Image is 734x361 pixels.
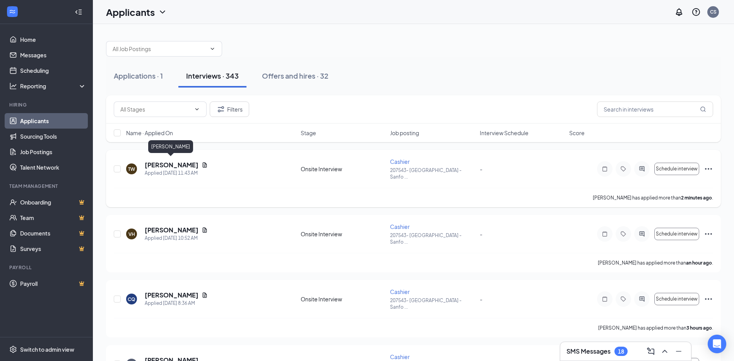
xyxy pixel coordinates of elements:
[20,82,87,90] div: Reporting
[9,346,17,353] svg: Settings
[20,346,74,353] div: Switch to admin view
[390,129,419,137] span: Job posting
[710,9,717,15] div: CS
[9,183,85,189] div: Team Management
[20,129,86,144] a: Sourcing Tools
[20,241,86,256] a: SurveysCrown
[20,32,86,47] a: Home
[145,234,208,242] div: Applied [DATE] 10:52 AM
[480,296,482,303] span: -
[656,231,698,237] span: Schedule interview
[128,166,135,172] div: TW
[20,194,86,210] a: OnboardingCrown
[645,345,657,358] button: ComposeMessage
[186,71,239,81] div: Interviews · 343
[106,5,155,19] h1: Applicants
[301,295,385,303] div: Onsite Interview
[202,162,208,168] svg: Document
[390,297,475,310] p: 207543- [GEOGRAPHIC_DATA] - Sanfo ...
[598,260,713,266] p: [PERSON_NAME] has applied more than .
[148,140,193,153] div: [PERSON_NAME]
[619,296,628,302] svg: Tag
[618,348,624,355] div: 18
[672,345,685,358] button: Minimize
[20,225,86,241] a: DocumentsCrown
[9,264,85,271] div: Payroll
[480,230,482,237] span: -
[262,71,329,81] div: Offers and hires · 32
[691,7,701,17] svg: QuestionInfo
[20,144,86,160] a: Job Postings
[390,353,410,360] span: Cashier
[597,101,713,117] input: Search in interviews
[301,129,316,137] span: Stage
[145,161,198,169] h5: [PERSON_NAME]
[145,291,198,299] h5: [PERSON_NAME]
[145,226,198,234] h5: [PERSON_NAME]
[158,7,167,17] svg: ChevronDown
[600,231,609,237] svg: Note
[686,260,712,266] b: an hour ago
[656,296,698,302] span: Schedule interview
[704,164,713,174] svg: Ellipses
[600,166,609,172] svg: Note
[301,230,385,238] div: Onsite Interview
[114,71,163,81] div: Applications · 1
[654,293,699,305] button: Schedule interview
[708,335,726,353] div: Open Intercom Messenger
[145,299,208,307] div: Applied [DATE] 8:36 AM
[20,276,86,291] a: PayrollCrown
[9,8,16,15] svg: WorkstreamLogo
[301,165,385,173] div: Onsite Interview
[619,166,628,172] svg: Tag
[598,325,713,331] p: [PERSON_NAME] has applied more than .
[20,47,86,63] a: Messages
[390,232,475,245] p: 207543- [GEOGRAPHIC_DATA] - Sanfo ...
[660,347,669,356] svg: ChevronUp
[674,347,683,356] svg: Minimize
[128,296,135,303] div: CQ
[390,158,410,165] span: Cashier
[637,166,647,172] svg: ActiveChat
[390,167,475,180] p: 207543- [GEOGRAPHIC_DATA] - Sanfo ...
[216,105,226,114] svg: Filter
[210,101,249,117] button: Filter Filters
[480,165,482,172] span: -
[704,294,713,304] svg: Ellipses
[390,288,410,295] span: Cashier
[209,46,216,52] svg: ChevronDown
[656,166,698,172] span: Schedule interview
[637,231,647,237] svg: ActiveChat
[637,296,647,302] svg: ActiveChat
[20,113,86,129] a: Applicants
[566,347,611,356] h3: SMS Messages
[681,195,712,201] b: 2 minutes ago
[704,229,713,239] svg: Ellipses
[202,292,208,298] svg: Document
[593,194,713,201] p: [PERSON_NAME] has applied more than .
[600,296,609,302] svg: Note
[700,106,706,112] svg: MagnifyingGlass
[120,105,191,113] input: All Stages
[390,223,410,230] span: Cashier
[674,7,684,17] svg: Notifications
[654,228,699,240] button: Schedule interview
[20,160,86,175] a: Talent Network
[20,63,86,78] a: Scheduling
[128,231,135,237] div: VH
[9,82,17,90] svg: Analysis
[194,106,200,112] svg: ChevronDown
[480,129,529,137] span: Interview Schedule
[75,8,82,16] svg: Collapse
[659,345,671,358] button: ChevronUp
[569,129,585,137] span: Score
[113,45,206,53] input: All Job Postings
[646,347,655,356] svg: ComposeMessage
[686,325,712,331] b: 3 hours ago
[126,129,173,137] span: Name · Applied On
[619,231,628,237] svg: Tag
[202,227,208,233] svg: Document
[654,163,699,175] button: Schedule interview
[9,101,85,108] div: Hiring
[145,169,208,177] div: Applied [DATE] 11:43 AM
